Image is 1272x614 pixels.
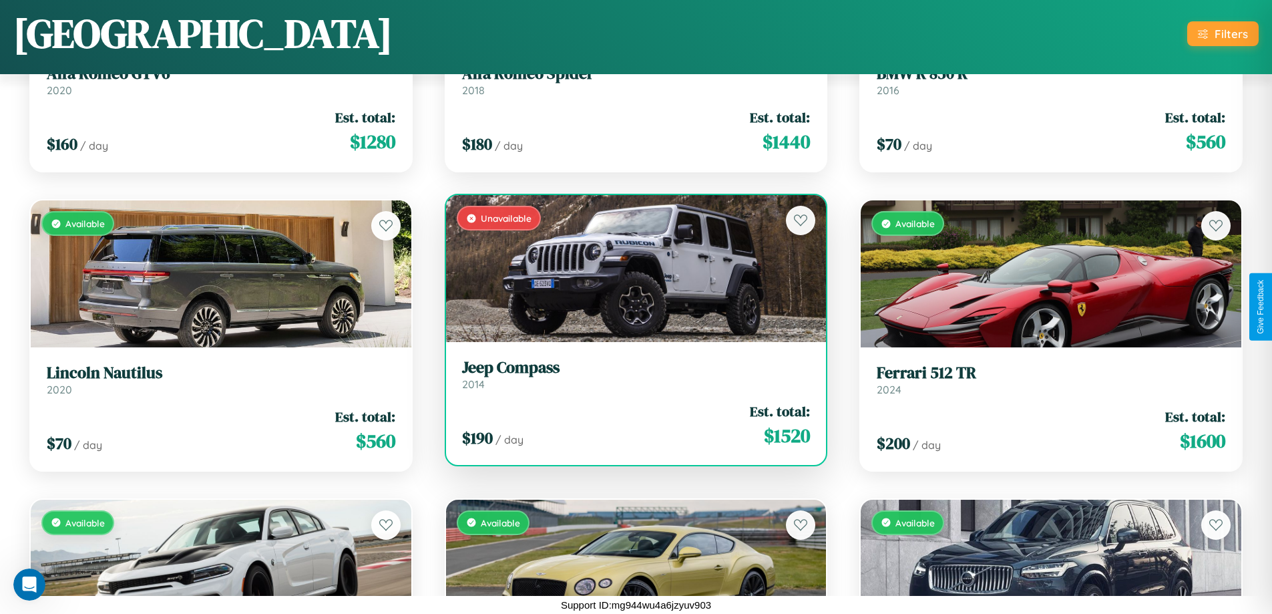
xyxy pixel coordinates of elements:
[750,402,810,421] span: Est. total:
[47,363,395,383] h3: Lincoln Nautilus
[495,139,523,152] span: / day
[481,517,520,528] span: Available
[750,108,810,127] span: Est. total:
[1165,407,1225,426] span: Est. total:
[764,422,810,449] span: $ 1520
[1187,21,1259,46] button: Filters
[462,64,811,84] h3: Alfa Romeo Spider
[1215,27,1248,41] div: Filters
[13,569,45,601] iframe: Intercom live chat
[763,128,810,155] span: $ 1440
[1186,128,1225,155] span: $ 560
[356,428,395,454] span: $ 560
[895,218,935,229] span: Available
[877,363,1225,383] h3: Ferrari 512 TR
[47,383,72,396] span: 2020
[47,84,72,97] span: 2020
[877,363,1225,396] a: Ferrari 512 TR2024
[462,133,492,155] span: $ 180
[1180,428,1225,454] span: $ 1600
[47,432,71,454] span: $ 70
[913,438,941,452] span: / day
[877,432,910,454] span: $ 200
[47,133,77,155] span: $ 160
[47,363,395,396] a: Lincoln Nautilus2020
[335,407,395,426] span: Est. total:
[47,64,395,97] a: Alfa Romeo GTV62020
[462,64,811,97] a: Alfa Romeo Spider2018
[481,212,532,224] span: Unavailable
[1256,280,1265,334] div: Give Feedback
[462,377,485,391] span: 2014
[462,427,493,449] span: $ 190
[462,358,811,377] h3: Jeep Compass
[47,64,395,84] h3: Alfa Romeo GTV6
[895,517,935,528] span: Available
[904,139,932,152] span: / day
[877,133,901,155] span: $ 70
[74,438,102,452] span: / day
[561,596,711,614] p: Support ID: mg944wu4a6jzyuv903
[877,64,1225,97] a: BMW R 850 R2016
[335,108,395,127] span: Est. total:
[80,139,108,152] span: / day
[877,84,899,97] span: 2016
[462,358,811,391] a: Jeep Compass2014
[877,64,1225,84] h3: BMW R 850 R
[13,6,393,61] h1: [GEOGRAPHIC_DATA]
[65,517,105,528] span: Available
[350,128,395,155] span: $ 1280
[495,433,523,446] span: / day
[1165,108,1225,127] span: Est. total:
[877,383,901,396] span: 2024
[65,218,105,229] span: Available
[462,84,485,97] span: 2018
